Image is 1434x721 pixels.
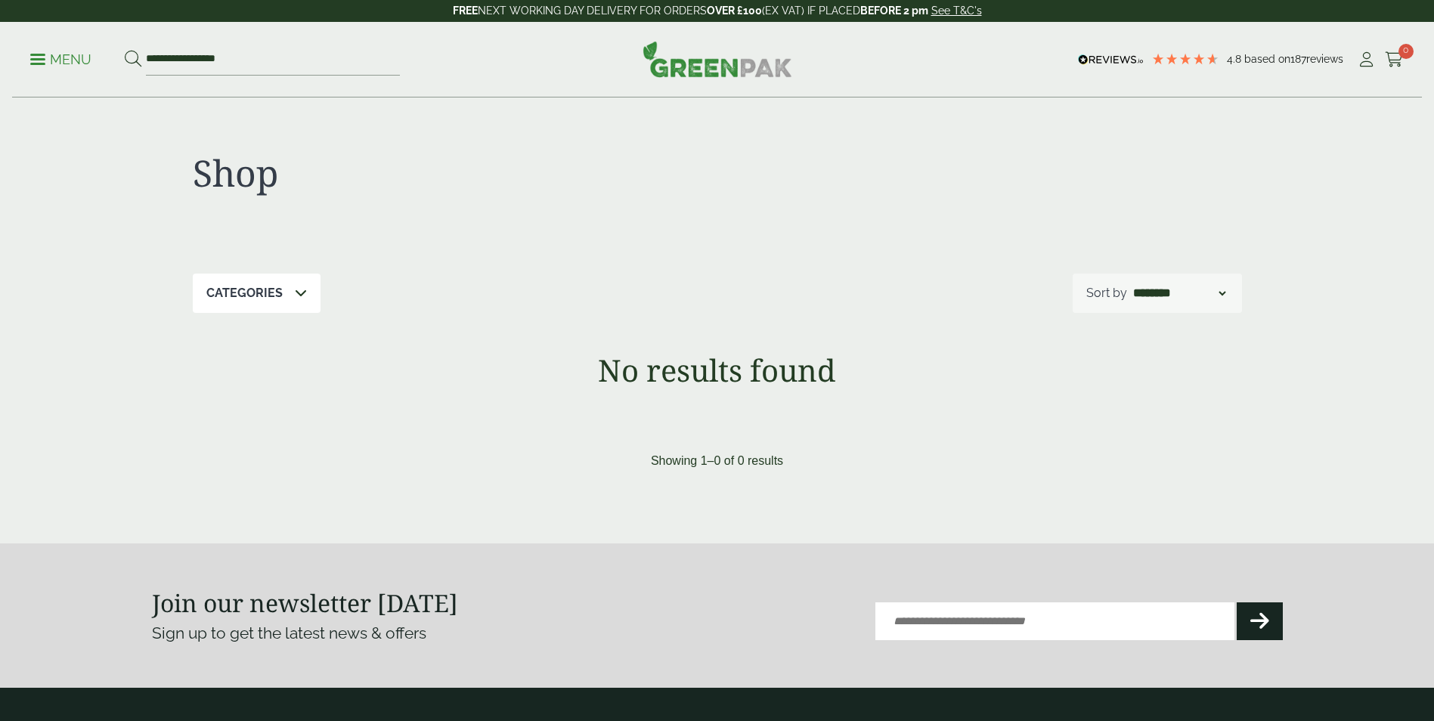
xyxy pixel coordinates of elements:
[651,452,783,470] p: Showing 1–0 of 0 results
[643,41,792,77] img: GreenPak Supplies
[193,151,717,195] h1: Shop
[1130,284,1228,302] select: Shop order
[860,5,928,17] strong: BEFORE 2 pm
[1078,54,1144,65] img: REVIEWS.io
[1398,44,1414,59] span: 0
[1385,52,1404,67] i: Cart
[453,5,478,17] strong: FREE
[707,5,762,17] strong: OVER £100
[1244,53,1290,65] span: Based on
[152,352,1283,388] h1: No results found
[1290,53,1306,65] span: 187
[1357,52,1376,67] i: My Account
[1227,53,1244,65] span: 4.8
[1306,53,1343,65] span: reviews
[152,621,661,645] p: Sign up to get the latest news & offers
[30,51,91,66] a: Menu
[931,5,982,17] a: See T&C's
[152,586,458,619] strong: Join our newsletter [DATE]
[1151,52,1219,66] div: 4.79 Stars
[30,51,91,69] p: Menu
[1385,48,1404,71] a: 0
[1086,284,1127,302] p: Sort by
[206,284,283,302] p: Categories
